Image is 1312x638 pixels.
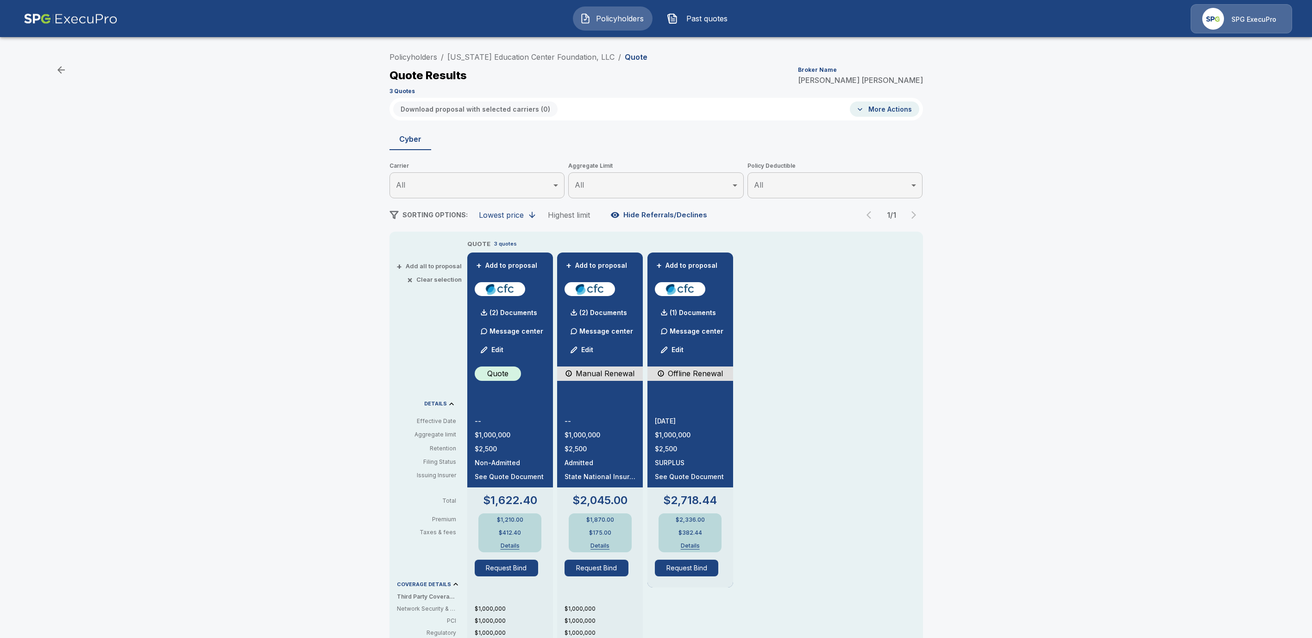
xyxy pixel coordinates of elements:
button: Policyholders IconPolicyholders [573,6,653,31]
p: $1,000,000 [475,432,546,438]
p: -- [565,418,635,424]
span: Policyholders [595,13,646,24]
p: Admitted [565,460,635,466]
p: Quote Results [389,70,467,81]
p: $1,000,000 [565,617,643,625]
button: ×Clear selection [409,277,462,283]
p: Message center [490,326,543,336]
p: Non-Admitted [475,460,546,466]
p: State National Insurance Company Inc. [565,474,635,480]
span: + [566,262,571,269]
button: Edit [566,341,598,359]
p: $2,500 [565,446,635,452]
p: -- [475,418,546,424]
li: / [441,51,444,63]
p: Quote [625,53,647,61]
p: Regulatory [397,629,456,637]
p: Message center [579,326,633,336]
button: More Actions [850,101,919,117]
p: Quote [487,368,508,379]
p: $1,000,000 [475,617,553,625]
p: $1,000,000 [655,432,726,438]
button: +Add to proposal [655,260,720,271]
button: Details [582,543,619,549]
p: $2,500 [655,446,726,452]
button: Download proposal with selected carriers (0) [393,101,558,117]
img: Agency Icon [1202,8,1224,30]
button: +Add all to proposal [398,263,462,269]
p: 1 / 1 [882,211,901,219]
span: Request Bind [655,560,726,576]
div: Lowest price [479,210,524,220]
p: PCI [397,617,456,625]
button: Hide Referrals/Declines [609,206,711,224]
p: (2) Documents [579,310,627,316]
p: Effective Date [397,417,456,425]
button: Details [672,543,709,549]
p: Offline Renewal [668,368,723,379]
p: $175.00 [589,530,611,536]
img: AA Logo [24,4,118,33]
a: [US_STATE] Education Center Foundation, LLC [447,52,615,62]
button: Details [491,543,528,549]
p: $2,718.44 [663,495,717,506]
p: See Quote Document [475,474,546,480]
span: + [476,262,482,269]
p: 3 Quotes [389,88,415,94]
span: Carrier [389,161,565,171]
a: Policyholders [389,52,437,62]
p: (1) Documents [670,310,716,316]
span: SORTING OPTIONS: [402,211,468,219]
p: $1,000,000 [475,629,553,637]
img: Past quotes Icon [667,13,678,24]
span: Aggregate Limit [568,161,744,171]
nav: breadcrumb [389,51,647,63]
button: Past quotes IconPast quotes [660,6,740,31]
button: Cyber [389,128,431,150]
span: + [656,262,662,269]
p: COVERAGE DETAILS [397,582,451,587]
button: Request Bind [655,560,719,576]
p: Filing Status [397,458,456,466]
p: $1,000,000 [475,605,553,613]
div: This quote will need to be requested to be bound [557,366,643,381]
p: Premium [397,517,464,522]
span: × [407,277,413,283]
p: SPG ExecuPro [1231,15,1276,24]
p: Issuing Insurer [397,471,456,480]
p: [DATE] [655,418,726,424]
p: [PERSON_NAME] [PERSON_NAME] [798,76,923,84]
p: Aggregate limit [397,430,456,439]
p: $2,336.00 [676,517,705,523]
div: Highest limit [548,210,590,220]
span: Request Bind [565,560,635,576]
p: $382.44 [678,530,702,536]
a: Agency IconSPG ExecuPro [1191,4,1292,33]
span: Policy Deductible [747,161,923,171]
p: $2,045.00 [572,495,628,506]
span: All [396,180,405,190]
span: Past quotes [682,13,733,24]
button: +Add to proposal [475,260,540,271]
p: Retention [397,444,456,453]
p: Message center [670,326,723,336]
p: See Quote Document [655,474,726,480]
p: $1,000,000 [565,629,643,637]
img: cfccyberadmitted [568,282,611,296]
p: Total [397,498,464,504]
p: Network Security & Privacy Liability [397,605,456,613]
p: $2,500 [475,446,546,452]
button: +Add to proposal [565,260,629,271]
p: $1,000,000 [565,432,635,438]
p: Manual Renewal [576,368,634,379]
p: $1,870.00 [586,517,614,523]
span: Request Bind [475,560,546,576]
img: Policyholders Icon [580,13,591,24]
p: Taxes & fees [397,530,464,535]
button: Request Bind [475,560,539,576]
button: Request Bind [565,560,628,576]
span: All [575,180,584,190]
p: SURPLUS [655,460,726,466]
